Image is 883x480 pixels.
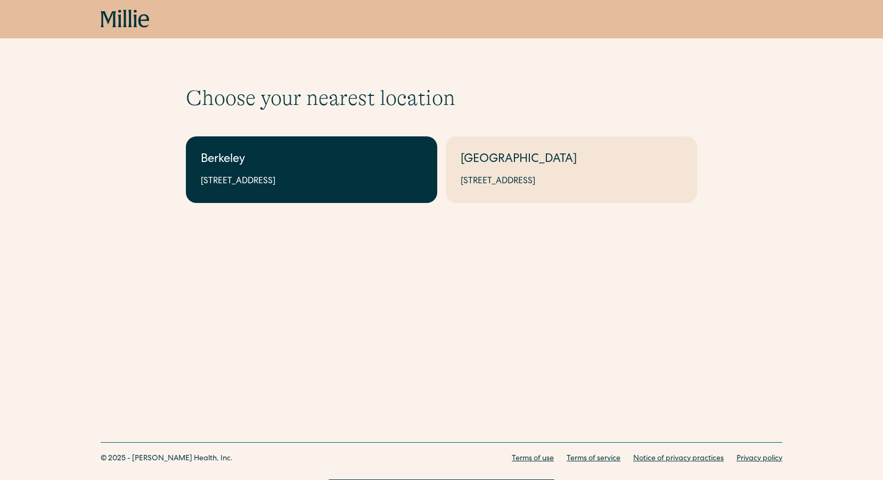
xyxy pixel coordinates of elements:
[186,85,697,111] h1: Choose your nearest location
[446,136,697,203] a: [GEOGRAPHIC_DATA][STREET_ADDRESS]
[461,151,682,169] div: [GEOGRAPHIC_DATA]
[101,10,150,29] a: home
[633,453,724,465] a: Notice of privacy practices
[186,136,437,203] a: Berkeley[STREET_ADDRESS]
[201,151,422,169] div: Berkeley
[567,453,620,465] a: Terms of service
[737,453,782,465] a: Privacy policy
[201,175,422,188] div: [STREET_ADDRESS]
[512,453,554,465] a: Terms of use
[461,175,682,188] div: [STREET_ADDRESS]
[101,453,233,465] div: © 2025 - [PERSON_NAME] Health, Inc.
